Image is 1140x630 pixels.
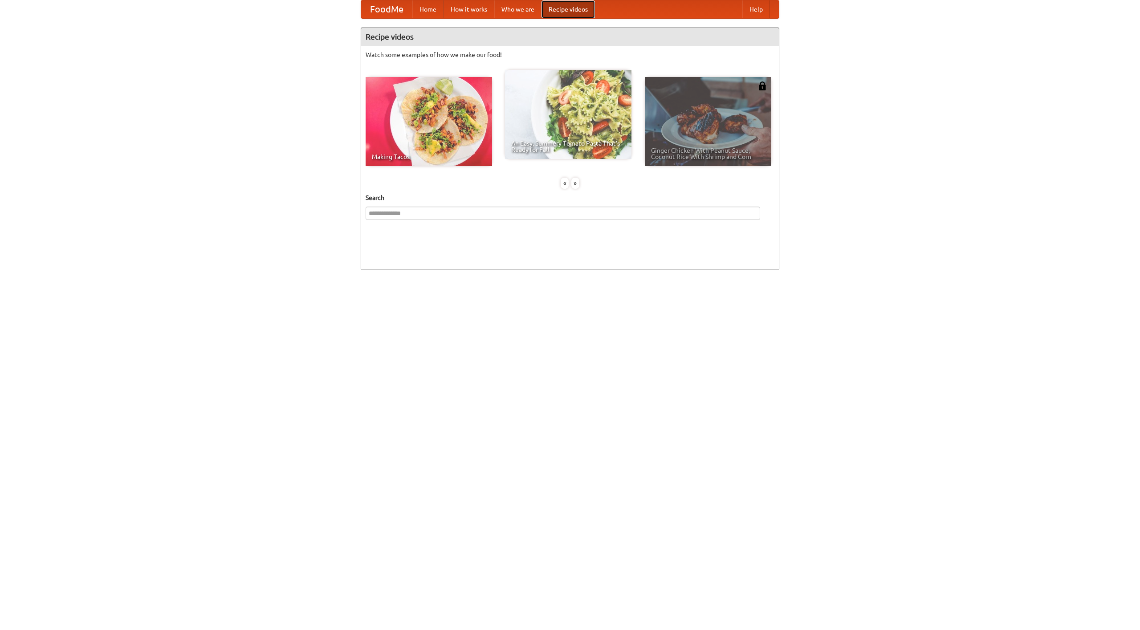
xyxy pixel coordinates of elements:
a: Recipe videos [541,0,595,18]
div: » [571,178,579,189]
h4: Recipe videos [361,28,779,46]
span: Making Tacos [372,154,486,160]
a: Home [412,0,444,18]
h5: Search [366,193,774,202]
p: Watch some examples of how we make our food! [366,50,774,59]
span: An Easy, Summery Tomato Pasta That's Ready for Fall [511,140,625,153]
a: Help [742,0,770,18]
a: An Easy, Summery Tomato Pasta That's Ready for Fall [505,70,631,159]
div: « [561,178,569,189]
a: How it works [444,0,494,18]
a: FoodMe [361,0,412,18]
img: 483408.png [758,81,767,90]
a: Making Tacos [366,77,492,166]
a: Who we are [494,0,541,18]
